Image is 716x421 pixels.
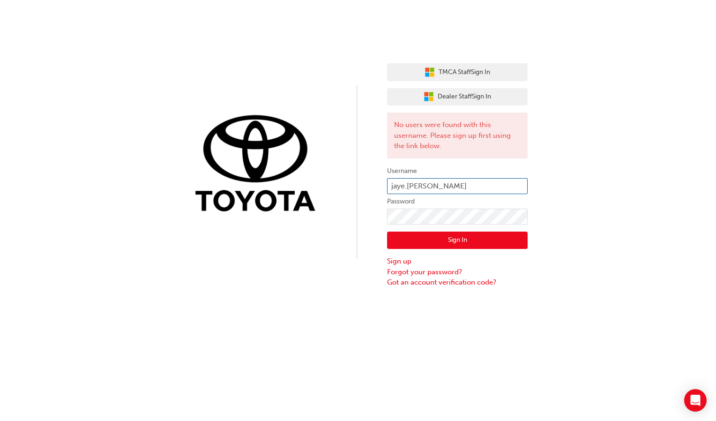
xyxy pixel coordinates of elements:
[387,88,528,106] button: Dealer StaffSign In
[387,113,528,158] div: No users were found with this username. Please sign up first using the link below.
[188,113,329,217] img: Trak
[387,196,528,207] label: Password
[387,256,528,267] a: Sign up
[684,389,707,412] div: Open Intercom Messenger
[439,67,490,78] span: TMCA Staff Sign In
[387,277,528,288] a: Got an account verification code?
[387,63,528,81] button: TMCA StaffSign In
[387,178,528,194] input: Username
[387,267,528,278] a: Forgot your password?
[438,91,491,102] span: Dealer Staff Sign In
[387,165,528,177] label: Username
[387,232,528,249] button: Sign In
